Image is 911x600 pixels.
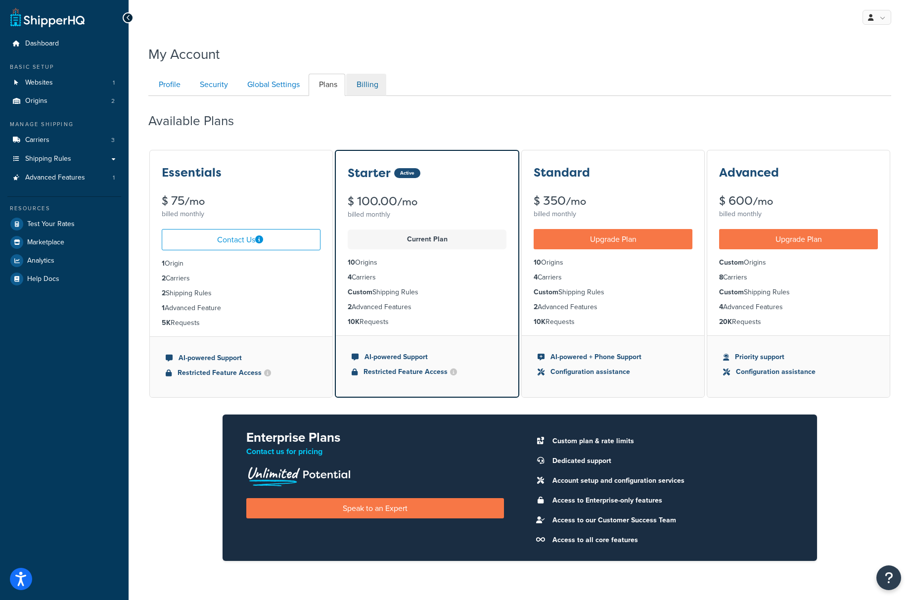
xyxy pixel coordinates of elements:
a: Global Settings [237,74,308,96]
div: $ 75 [162,195,320,207]
h3: Essentials [162,166,222,179]
h3: Standard [534,166,590,179]
a: Profile [148,74,188,96]
strong: Custom [348,287,372,297]
strong: 4 [534,272,538,282]
li: Origins [719,257,878,268]
strong: 10K [534,317,546,327]
a: Speak to an Expert [246,498,504,518]
a: Websites 1 [7,74,121,92]
li: Test Your Rates [7,215,121,233]
a: Contact Us [162,229,320,250]
strong: 2 [162,273,166,283]
li: Carriers [162,273,320,284]
li: Priority support [723,352,874,363]
a: Upgrade Plan [534,229,692,249]
li: Account setup and configuration services [547,474,793,488]
span: Advanced Features [25,174,85,182]
li: Origins [534,257,692,268]
strong: 8 [719,272,723,282]
div: $ 600 [719,195,878,207]
a: Marketplace [7,233,121,251]
span: 3 [111,136,115,144]
a: Analytics [7,252,121,270]
li: Restricted Feature Access [166,368,317,378]
li: Access to our Customer Success Team [547,513,793,527]
li: Origins [7,92,121,110]
li: Restricted Feature Access [352,367,502,377]
li: Dedicated support [547,454,793,468]
span: 1 [113,79,115,87]
li: AI-powered + Phone Support [538,352,688,363]
a: Billing [346,74,386,96]
li: Requests [534,317,692,327]
strong: 4 [719,302,723,312]
div: Resources [7,204,121,213]
strong: 20K [719,317,732,327]
li: Requests [719,317,878,327]
div: $ 350 [534,195,692,207]
li: Carriers [7,131,121,149]
li: Custom plan & rate limits [547,434,793,448]
li: Shipping Rules [162,288,320,299]
li: Carriers [719,272,878,283]
li: Advanced Feature [162,303,320,314]
li: Carriers [348,272,506,283]
strong: 1 [162,258,165,269]
span: Analytics [27,257,54,265]
strong: 2 [534,302,538,312]
p: Contact us for pricing [246,445,504,459]
a: Carriers 3 [7,131,121,149]
strong: 1 [162,303,165,313]
small: /mo [753,194,773,208]
img: Unlimited Potential [246,463,351,486]
h1: My Account [148,45,220,64]
div: billed monthly [534,207,692,221]
button: Open Resource Center [876,565,901,590]
li: Access to Enterprise-only features [547,494,793,508]
strong: Custom [719,257,744,268]
strong: 2 [162,288,166,298]
a: Dashboard [7,35,121,53]
li: Configuration assistance [723,367,874,377]
div: billed monthly [719,207,878,221]
a: Plans [309,74,345,96]
li: Requests [162,318,320,328]
strong: Custom [534,287,558,297]
span: Marketplace [27,238,64,247]
strong: 10 [348,257,355,268]
div: billed monthly [162,207,320,221]
li: Requests [348,317,506,327]
a: Security [189,74,236,96]
span: Dashboard [25,40,59,48]
div: Active [394,168,420,178]
p: Current Plan [354,232,501,246]
strong: Custom [719,287,744,297]
a: Origins 2 [7,92,121,110]
div: Basic Setup [7,63,121,71]
li: Shipping Rules [348,287,506,298]
strong: 5K [162,318,171,328]
small: /mo [566,194,586,208]
strong: 10K [348,317,360,327]
a: Shipping Rules [7,150,121,168]
strong: 10 [534,257,541,268]
small: /mo [184,194,205,208]
li: Access to all core features [547,533,793,547]
div: $ 100.00 [348,195,506,208]
a: ShipperHQ Home [10,7,85,27]
li: Shipping Rules [534,287,692,298]
li: Advanced Features [534,302,692,313]
li: Origin [162,258,320,269]
a: Help Docs [7,270,121,288]
li: Advanced Features [7,169,121,187]
strong: 2 [348,302,352,312]
li: Advanced Features [719,302,878,313]
h3: Advanced [719,166,779,179]
h3: Starter [348,167,391,180]
span: Test Your Rates [27,220,75,229]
